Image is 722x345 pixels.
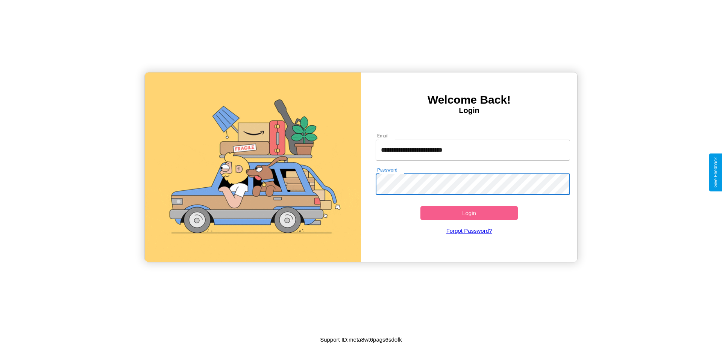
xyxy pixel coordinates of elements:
[420,206,518,220] button: Login
[377,167,397,173] label: Password
[713,157,718,188] div: Give Feedback
[377,133,389,139] label: Email
[372,220,567,241] a: Forgot Password?
[361,106,577,115] h4: Login
[320,334,402,345] p: Support ID: meta8wt6pags6sdofk
[145,72,361,262] img: gif
[361,93,577,106] h3: Welcome Back!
